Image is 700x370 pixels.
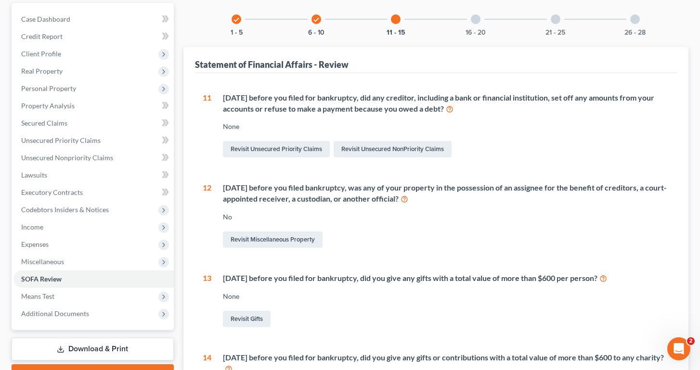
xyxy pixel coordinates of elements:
span: Secured Claims [21,119,67,127]
a: Secured Claims [13,115,174,132]
button: 16 - 20 [466,29,486,36]
i: check [233,16,240,23]
div: [DATE] before you filed for bankruptcy, did any creditor, including a bank or financial instituti... [223,92,670,115]
span: 2 [687,337,695,345]
button: 26 - 28 [624,29,646,36]
span: Credit Report [21,32,63,40]
a: Unsecured Priority Claims [13,132,174,149]
i: check [313,16,320,23]
span: SOFA Review [21,275,62,283]
span: Unsecured Nonpriority Claims [21,153,113,162]
a: Unsecured Nonpriority Claims [13,149,174,166]
a: SOFA Review [13,270,174,288]
a: Lawsuits [13,166,174,184]
span: Miscellaneous [21,257,64,266]
span: Unsecured Priority Claims [21,136,101,144]
span: Income [21,223,43,231]
div: 11 [203,92,211,160]
a: Property Analysis [13,97,174,115]
a: Revisit Gifts [223,311,271,327]
div: [DATE] before you filed bankruptcy, was any of your property in the possession of an assignee for... [223,182,670,204]
span: Case Dashboard [21,15,70,23]
span: Additional Documents [21,309,89,318]
span: Lawsuits [21,171,47,179]
a: Revisit Miscellaneous Property [223,231,323,248]
button: 11 - 15 [387,29,405,36]
span: Personal Property [21,84,76,92]
span: Means Test [21,292,54,300]
a: Case Dashboard [13,11,174,28]
span: Real Property [21,67,63,75]
div: 12 [203,182,211,250]
div: None [223,122,670,131]
a: Executory Contracts [13,184,174,201]
div: [DATE] before you filed for bankruptcy, did you give any gifts with a total value of more than $6... [223,273,670,284]
span: Expenses [21,240,49,248]
a: Revisit Unsecured NonPriority Claims [334,141,452,157]
div: None [223,292,670,301]
button: 21 - 25 [545,29,565,36]
span: Codebtors Insiders & Notices [21,205,109,214]
a: Download & Print [12,338,174,360]
div: Statement of Financial Affairs - Review [195,59,349,70]
a: Revisit Unsecured Priority Claims [223,141,330,157]
span: Property Analysis [21,102,75,110]
button: 1 - 5 [231,29,243,36]
a: Credit Report [13,28,174,45]
iframe: Intercom live chat [667,337,690,360]
div: No [223,212,670,222]
button: 6 - 10 [308,29,324,36]
span: Client Profile [21,50,61,58]
div: 13 [203,273,211,329]
span: Executory Contracts [21,188,83,196]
